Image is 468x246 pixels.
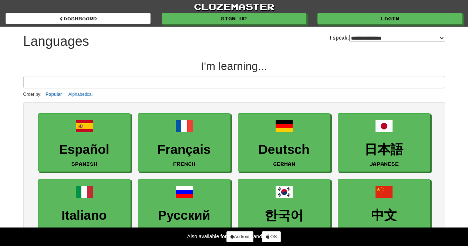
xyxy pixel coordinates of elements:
h3: Français [142,142,226,157]
small: Spanish [71,161,97,166]
a: FrançaisFrench [138,113,230,172]
a: РусскийRussian [138,179,230,238]
a: dashboard [6,13,151,24]
h3: 한국어 [242,208,326,223]
a: Login [317,13,462,24]
a: EspañolSpanish [38,113,131,172]
small: German [273,161,295,166]
small: Japanese [369,161,399,166]
a: ItalianoItalian [38,179,131,238]
h3: 中文 [342,208,426,223]
h3: Italiano [42,208,127,223]
h3: Deutsch [242,142,326,157]
label: I speak: [330,34,445,41]
a: 中文Mandarin Chinese [338,179,430,238]
h2: I'm learning... [23,60,445,72]
button: Alphabetical [66,90,95,98]
a: DeutschGerman [238,113,330,172]
h3: 日本語 [342,142,426,157]
small: French [173,161,195,166]
a: Sign up [162,13,307,24]
a: iOS [262,231,281,242]
a: 日本語Japanese [338,113,430,172]
button: Popular [43,90,64,98]
a: 한국어[DEMOGRAPHIC_DATA] [238,179,330,238]
h3: Русский [142,208,226,223]
h3: Español [42,142,127,157]
h1: Languages [23,34,89,49]
select: I speak: [349,35,445,41]
small: Order by: [23,92,42,97]
a: Android [226,231,253,242]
